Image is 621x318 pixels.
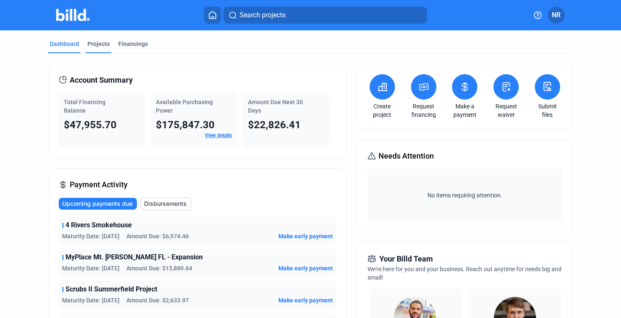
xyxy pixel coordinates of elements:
[64,99,106,114] span: Total Financing Balance
[62,296,120,305] span: Maturity Date: [DATE]
[50,40,79,48] div: Dashboard
[368,102,397,119] a: Create project
[379,150,434,162] span: Needs Attention
[156,99,213,114] span: Available Purchasing Power
[87,40,110,48] div: Projects
[140,197,191,210] button: Disbursements
[368,266,561,281] span: We're here for you and your business. Reach out anytime for needs big and small!
[205,132,232,138] a: View details
[62,264,120,272] span: Maturity Date: [DATE]
[62,199,133,208] span: Upcoming payments due
[533,102,562,119] a: Submit files
[70,179,128,191] span: Payment Activity
[409,102,439,119] a: Request financing
[223,7,427,24] button: Search projects
[62,232,120,240] span: Maturity Date: [DATE]
[379,253,433,265] span: Your Billd Team
[59,198,137,210] button: Upcoming payments due
[65,252,203,262] span: MyPlace Mt. [PERSON_NAME] FL - Expansion
[144,199,187,208] span: Disbursements
[248,99,303,114] span: Amount Due Next 30 Days
[491,102,521,119] a: Request waiver
[278,264,333,272] button: Make early payment
[278,296,333,305] button: Make early payment
[118,40,148,48] div: Financings
[126,232,189,240] span: Amount Due: $6,974.46
[450,102,479,119] a: Make a payment
[70,74,133,86] span: Account Summary
[56,9,90,21] img: Billd Company Logo
[248,119,301,131] span: $22,826.41
[278,232,333,240] button: Make early payment
[64,119,117,131] span: $47,955.70
[126,296,189,305] span: Amount Due: $2,633.97
[65,284,157,294] span: Scrubs II Summerfield Project
[371,191,559,199] span: No items requiring attention.
[126,264,192,272] span: Amount Due: $15,889.64
[156,119,215,131] span: $175,847.30
[65,220,132,230] span: 4 Rivers Smokehouse
[548,7,565,24] button: NR
[240,10,286,20] span: Search projects
[552,10,561,20] span: NR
